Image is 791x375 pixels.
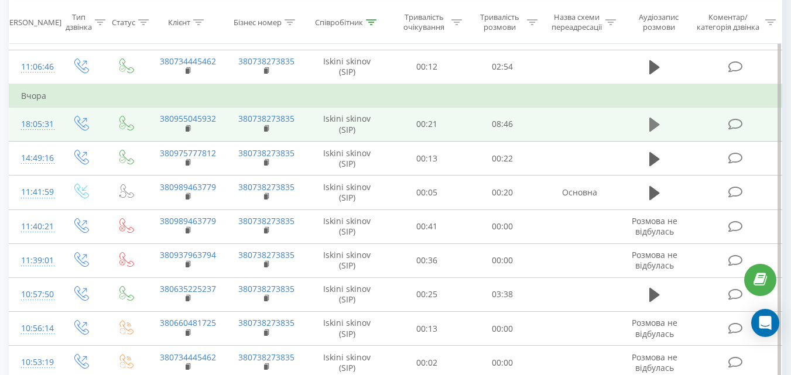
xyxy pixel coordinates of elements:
div: 11:39:01 [21,249,46,272]
td: 00:13 [389,142,465,176]
td: 03:38 [465,277,540,311]
div: Назва схеми переадресації [551,12,602,32]
td: 00:22 [465,142,540,176]
div: Бізнес номер [234,17,282,27]
td: 08:46 [465,107,540,141]
span: Розмова не відбулась [632,352,677,373]
a: 380635225237 [160,283,216,294]
a: 380937963794 [160,249,216,260]
td: 00:00 [465,312,540,346]
div: 11:40:21 [21,215,46,238]
td: Iskini skinov (SIP) [305,142,389,176]
span: Розмова не відбулась [632,215,677,237]
a: 380738273835 [238,181,295,192]
a: 380738273835 [238,56,295,67]
div: 10:56:14 [21,317,46,340]
td: Iskini skinov (SIP) [305,277,389,311]
div: Співробітник [315,17,363,27]
div: Аудіозапис розмови [629,12,689,32]
a: 380738273835 [238,215,295,226]
td: Iskini skinov (SIP) [305,176,389,209]
td: Основна [540,176,619,209]
a: 380738273835 [238,283,295,294]
div: Коментар/категорія дзвінка [694,12,762,32]
td: 00:21 [389,107,465,141]
div: 10:53:19 [21,351,46,374]
div: Тривалість очікування [400,12,448,32]
div: Клієнт [168,17,190,27]
td: 00:41 [389,209,465,243]
td: 00:36 [389,243,465,277]
div: 11:41:59 [21,181,46,204]
div: 14:49:16 [21,147,46,170]
div: Тривалість розмови [475,12,524,32]
td: 00:05 [389,176,465,209]
a: 380734445462 [160,352,216,363]
td: 00:00 [465,209,540,243]
td: 00:00 [465,243,540,277]
td: 00:25 [389,277,465,311]
a: 380738273835 [238,113,295,124]
a: 380734445462 [160,56,216,67]
a: 380660481725 [160,317,216,328]
td: 00:13 [389,312,465,346]
span: Розмова не відбулась [632,249,677,271]
div: 11:06:46 [21,56,46,78]
td: Iskini skinov (SIP) [305,209,389,243]
div: Тип дзвінка [66,12,92,32]
a: 380738273835 [238,249,295,260]
a: 380989463779 [160,181,216,192]
a: 380955045932 [160,113,216,124]
a: 380738273835 [238,147,295,159]
a: 380738273835 [238,317,295,328]
div: 18:05:31 [21,113,46,136]
div: 10:57:50 [21,283,46,306]
td: Iskini skinov (SIP) [305,107,389,141]
td: Iskini skinov (SIP) [305,243,389,277]
td: 00:20 [465,176,540,209]
a: 380975777812 [160,147,216,159]
td: 00:12 [389,50,465,84]
a: 380989463779 [160,215,216,226]
div: Статус [112,17,135,27]
div: Open Intercom Messenger [751,309,779,337]
td: Вчора [9,84,782,108]
div: [PERSON_NAME] [2,17,61,27]
td: Iskini skinov (SIP) [305,312,389,346]
a: 380738273835 [238,352,295,363]
td: Iskini skinov (SIP) [305,50,389,84]
td: 02:54 [465,50,540,84]
span: Розмова не відбулась [632,317,677,339]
